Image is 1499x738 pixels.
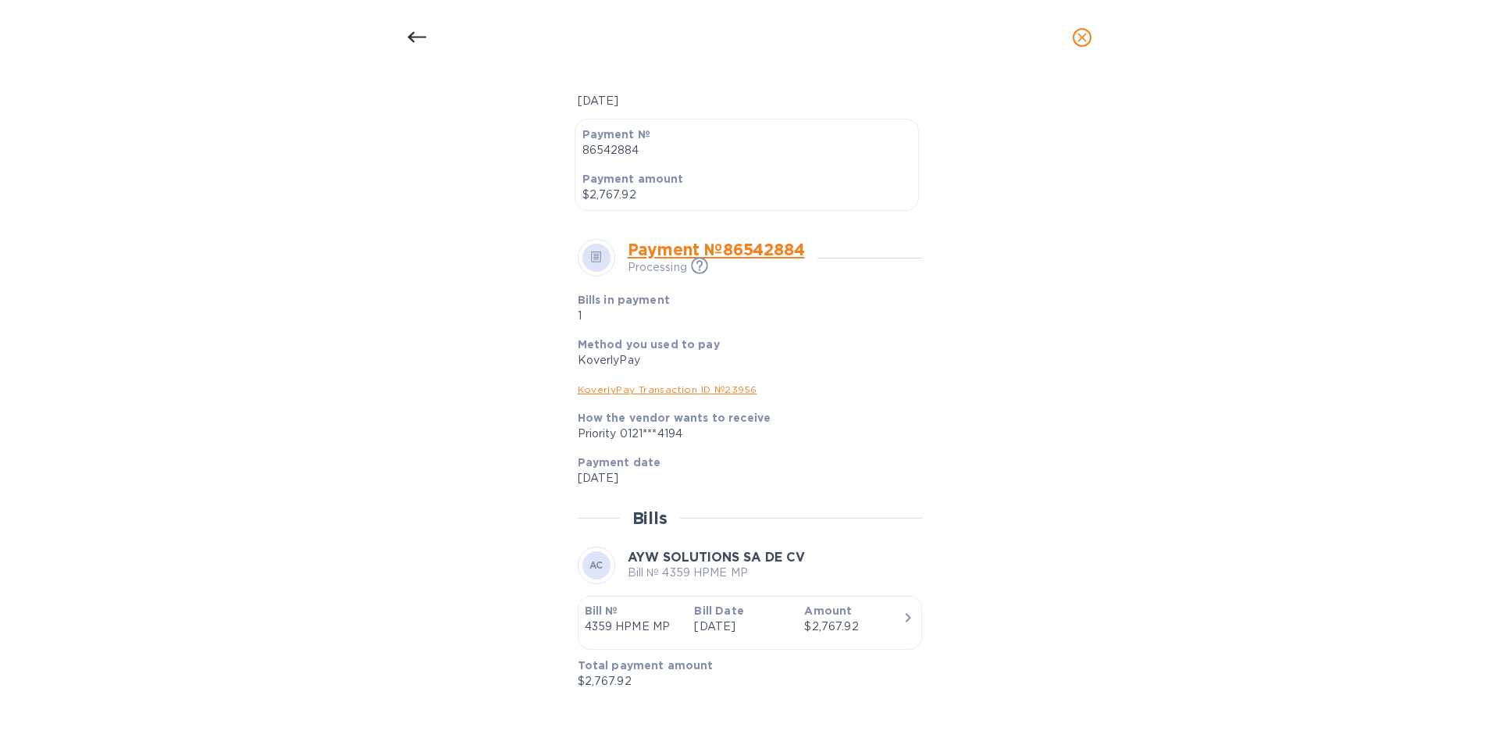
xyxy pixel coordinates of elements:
[578,426,910,442] div: Priority 0121***4194
[582,173,684,185] b: Payment amount
[589,559,604,571] b: AC
[804,604,852,617] b: Amount
[582,128,650,141] b: Payment №
[582,187,911,203] p: $2,767.92
[804,619,902,635] div: $2,767.92
[578,596,922,650] button: Bill №4359 HPME MPBill Date[DATE]Amount$2,767.92
[578,308,799,324] p: 1
[578,383,757,395] a: KoverlyPay Transaction ID № 23956
[578,338,720,351] b: Method you used to pay
[585,619,682,635] p: 4359 HPME MP
[578,93,910,109] p: [DATE]
[628,240,805,259] a: Payment № 86542884
[694,604,743,617] b: Bill Date
[582,142,911,159] p: 86542884
[578,673,910,690] p: $2,767.92
[578,294,670,306] b: Bills in payment
[632,508,668,528] h2: Bills
[578,659,714,672] b: Total payment amount
[628,550,805,565] b: AYW SOLUTIONS SA DE CV
[578,456,661,469] b: Payment date
[578,470,910,487] p: [DATE]
[578,352,910,369] div: KoverlyPay
[585,604,618,617] b: Bill №
[1063,19,1101,56] button: close
[628,259,687,276] p: Processing
[694,619,792,635] p: [DATE]
[628,565,805,581] p: Bill № 4359 HPME MP
[578,412,771,424] b: How the vendor wants to receive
